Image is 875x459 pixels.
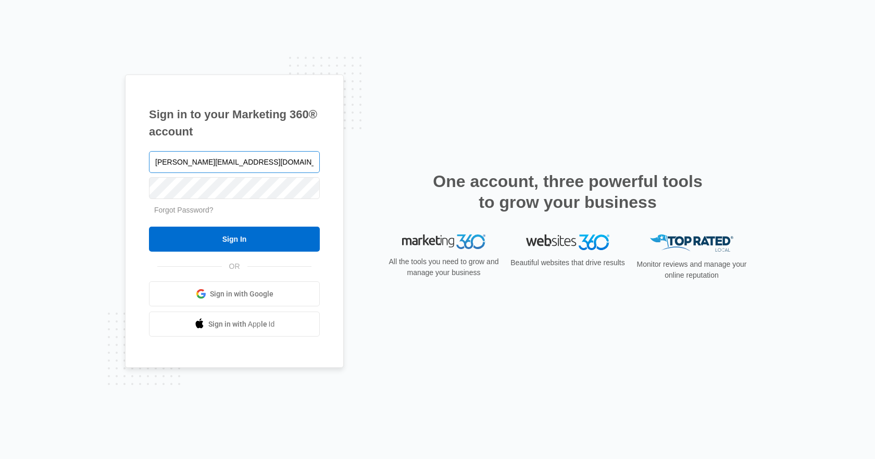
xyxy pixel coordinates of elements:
a: Sign in with Apple Id [149,312,320,337]
img: Websites 360 [526,234,609,250]
span: Sign in with Apple Id [208,319,275,330]
input: Sign In [149,227,320,252]
input: Email [149,151,320,173]
p: Beautiful websites that drive results [509,257,626,268]
p: Monitor reviews and manage your online reputation [633,259,750,281]
span: OR [222,261,247,272]
span: Sign in with Google [210,289,273,300]
img: Marketing 360 [402,234,485,249]
p: All the tools you need to grow and manage your business [385,256,502,278]
img: Top Rated Local [650,234,733,252]
h1: Sign in to your Marketing 360® account [149,106,320,140]
a: Sign in with Google [149,281,320,306]
h2: One account, three powerful tools to grow your business [430,171,706,213]
a: Forgot Password? [154,206,214,214]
